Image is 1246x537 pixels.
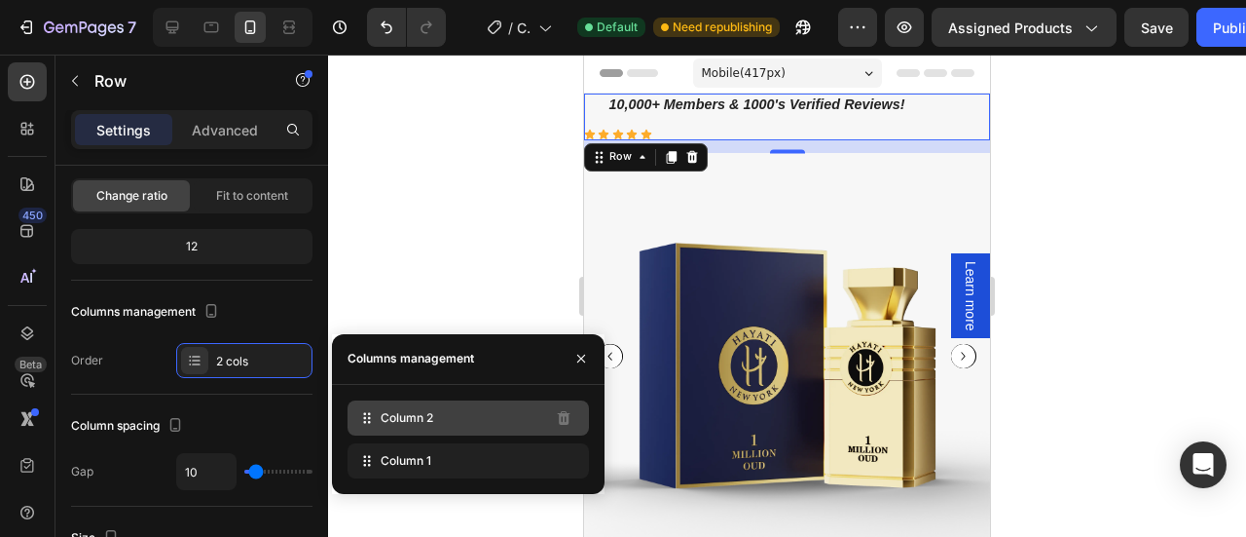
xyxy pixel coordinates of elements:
div: 450 [18,208,47,223]
p: Settings [96,120,151,140]
p: Advanced [192,120,258,140]
span: Assigned Products [948,18,1073,38]
span: Column 2 [381,409,433,427]
button: Assigned Products [932,8,1117,47]
span: Save [1141,19,1173,36]
div: Gap [71,463,93,480]
button: Save [1124,8,1189,47]
span: Copy of Product Page - [DATE] 00:44:31 [517,18,531,38]
div: 12 [75,233,309,260]
div: Undo/Redo [367,8,446,47]
span: Column 1 [381,452,431,470]
iframe: To enrich screen reader interactions, please activate Accessibility in Grammarly extension settings [584,55,990,537]
div: 2 cols [216,353,308,370]
span: / [508,18,513,38]
div: Columns management [71,299,223,326]
span: Change ratio [96,187,167,205]
div: Open Intercom Messenger [1180,441,1227,488]
span: Default [597,19,638,36]
div: Order [71,352,103,369]
span: Fit to content [216,187,288,205]
div: Column spacing [71,413,187,440]
div: Beta [15,357,47,372]
p: Row [94,69,260,93]
input: Auto [177,454,236,489]
div: Columns management [348,350,474,367]
button: 7 [8,8,145,47]
span: Need republishing [673,19,772,36]
p: 7 [128,16,136,39]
